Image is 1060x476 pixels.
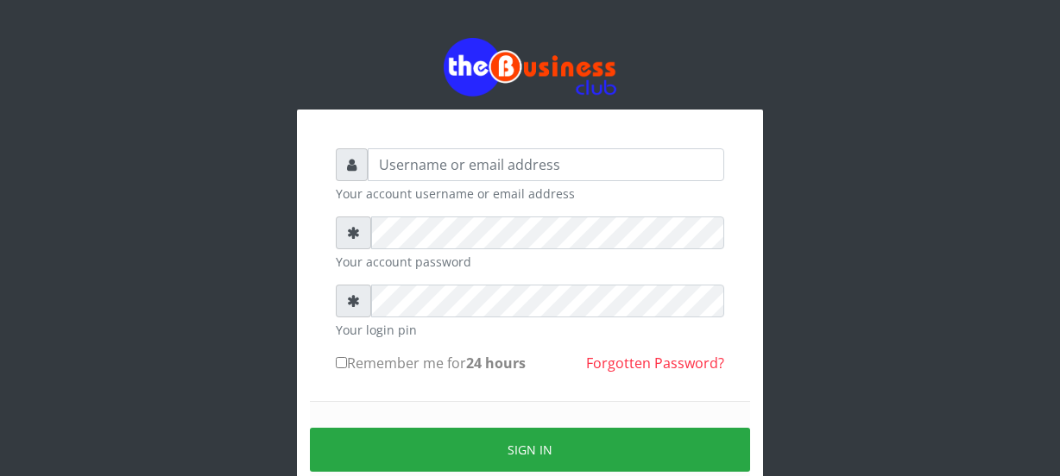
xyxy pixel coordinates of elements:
[336,357,347,368] input: Remember me for24 hours
[466,354,526,373] b: 24 hours
[336,185,724,203] small: Your account username or email address
[310,428,750,472] button: Sign in
[336,321,724,339] small: Your login pin
[336,253,724,271] small: Your account password
[336,353,526,373] label: Remember me for
[368,148,724,181] input: Username or email address
[586,354,724,373] a: Forgotten Password?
